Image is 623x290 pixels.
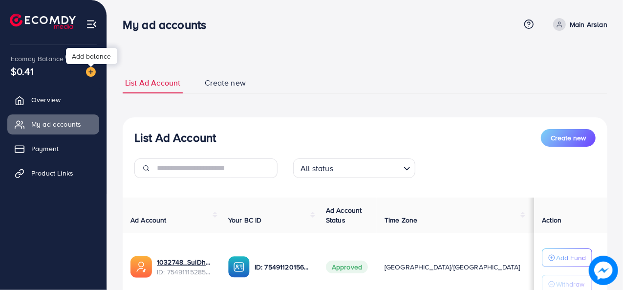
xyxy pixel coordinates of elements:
div: Search for option [293,158,415,178]
span: Action [542,215,561,225]
img: menu [86,19,97,30]
img: ic-ba-acc.ded83a64.svg [228,256,250,278]
div: Add balance [66,48,117,64]
a: Overview [7,90,99,110]
span: My ad accounts [31,119,81,129]
img: image [589,256,618,285]
button: Add Fund [542,248,592,267]
span: Ad Account [130,215,167,225]
img: logo [10,14,76,29]
p: Main Arslan [570,19,607,30]
span: $0.41 [11,64,34,78]
span: Create new [205,77,246,89]
span: Ad Account Status [326,205,362,225]
a: My ad accounts [7,114,99,134]
span: Payment [31,144,59,154]
a: 1032748_SuiDhagaResham_1757664651001 [157,257,213,267]
span: Create new [551,133,586,143]
input: Search for option [336,159,400,176]
a: Product Links [7,163,99,183]
span: [GEOGRAPHIC_DATA]/[GEOGRAPHIC_DATA] [385,262,520,272]
span: Approved [326,261,368,273]
span: List Ad Account [125,77,180,89]
span: All status [299,161,335,176]
span: Time Zone [385,215,417,225]
a: Main Arslan [549,18,607,31]
a: Payment [7,139,99,158]
span: Your BC ID [228,215,262,225]
span: Overview [31,95,61,105]
div: <span class='underline'>1032748_SuiDhagaResham_1757664651001</span></br>7549111528532967442 [157,257,213,277]
button: Create new [541,129,596,147]
span: ID: 7549111528532967442 [157,267,213,277]
span: Ecomdy Balance [11,54,64,64]
p: Withdraw [556,278,584,290]
h3: List Ad Account [134,131,216,145]
img: image [86,67,96,77]
p: Add Fund [556,252,586,264]
h3: My ad accounts [123,18,214,32]
p: ID: 7549112015634153473 [255,261,310,273]
span: Product Links [31,168,73,178]
img: ic-ads-acc.e4c84228.svg [130,256,152,278]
